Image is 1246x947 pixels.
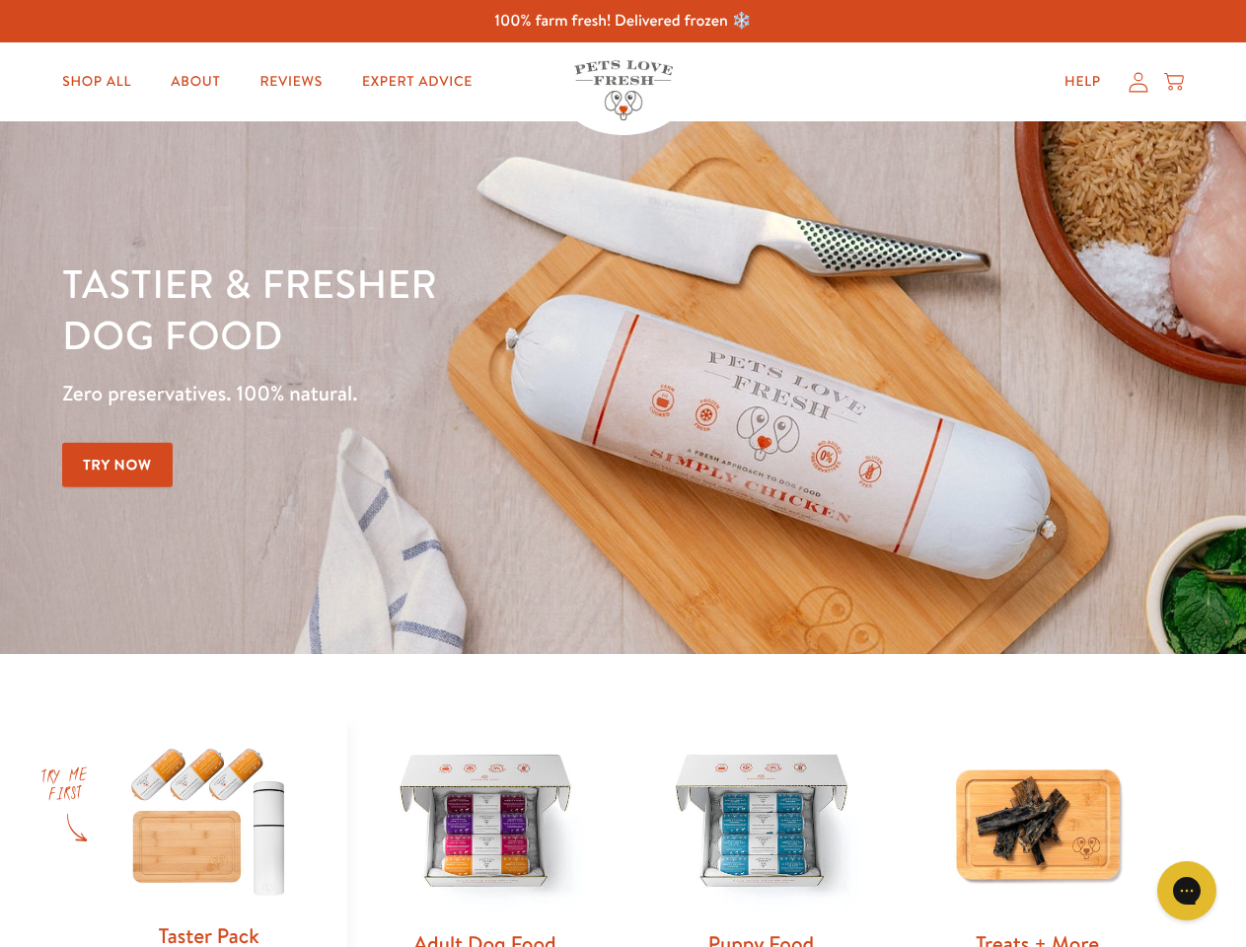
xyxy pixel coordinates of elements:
[155,62,236,102] a: About
[62,376,810,411] p: Zero preservatives. 100% natural.
[244,62,337,102] a: Reviews
[574,60,673,120] img: Pets Love Fresh
[346,62,488,102] a: Expert Advice
[1049,62,1117,102] a: Help
[46,62,147,102] a: Shop All
[1147,854,1226,927] iframe: Gorgias live chat messenger
[62,257,810,360] h1: Tastier & fresher dog food
[62,443,173,487] a: Try Now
